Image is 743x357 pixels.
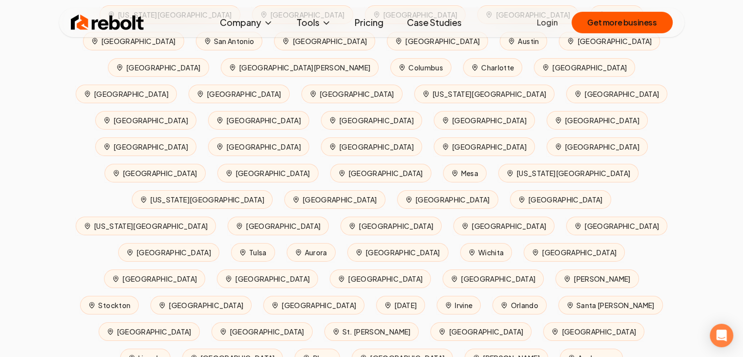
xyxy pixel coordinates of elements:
a: [GEOGRAPHIC_DATA] [76,85,177,103]
a: [GEOGRAPHIC_DATA] [534,58,635,77]
span: [GEOGRAPHIC_DATA] [212,322,313,341]
a: [GEOGRAPHIC_DATA] [434,137,535,156]
a: [GEOGRAPHIC_DATA] [453,217,554,235]
span: [GEOGRAPHIC_DATA] [397,190,498,209]
a: Mesa [443,164,487,182]
a: [GEOGRAPHIC_DATA] [347,243,448,262]
a: [GEOGRAPHIC_DATA] [104,269,205,288]
a: Case Studies [399,13,469,32]
span: Charlotte [463,58,522,77]
a: [GEOGRAPHIC_DATA] [524,243,625,262]
a: [GEOGRAPHIC_DATA] [559,32,660,50]
a: Orlando [492,296,546,314]
button: Tools [289,13,339,32]
a: [GEOGRAPHIC_DATA] [95,111,196,130]
a: [GEOGRAPHIC_DATA] [566,217,667,235]
a: [GEOGRAPHIC_DATA] [330,164,431,182]
a: [GEOGRAPHIC_DATA] [547,111,648,130]
a: [GEOGRAPHIC_DATA] [434,111,535,130]
a: Pricing [347,13,391,32]
a: [GEOGRAPHIC_DATA] [95,137,196,156]
span: [GEOGRAPHIC_DATA] [301,85,403,103]
a: Irvine [437,296,481,314]
span: [GEOGRAPHIC_DATA] [108,58,209,77]
a: Aurora [287,243,336,262]
button: Company [212,13,281,32]
span: Santa [PERSON_NAME] [558,296,663,314]
a: [GEOGRAPHIC_DATA] [365,5,466,24]
span: [US_STATE][GEOGRAPHIC_DATA] [498,164,638,182]
a: [PERSON_NAME] [555,269,639,288]
span: [GEOGRAPHIC_DATA] [150,296,252,314]
a: [GEOGRAPHIC_DATA] [189,85,290,103]
span: [GEOGRAPHIC_DATA] [330,269,431,288]
a: Austin [500,32,547,50]
a: [GEOGRAPHIC_DATA] [443,269,544,288]
a: [US_STATE][GEOGRAPHIC_DATA] [414,85,554,103]
a: [US_STATE][GEOGRAPHIC_DATA] [76,217,216,235]
a: [GEOGRAPHIC_DATA] [208,137,309,156]
a: St. [PERSON_NAME] [324,322,419,341]
a: [GEOGRAPHIC_DATA] [217,269,318,288]
a: [GEOGRAPHIC_DATA] [430,322,531,341]
span: [GEOGRAPHIC_DATA] [547,137,648,156]
span: [GEOGRAPHIC_DATA] [566,85,667,103]
a: San Antonio [196,32,263,50]
a: [GEOGRAPHIC_DATA] [477,5,578,24]
a: [GEOGRAPHIC_DATA] [228,217,329,235]
a: Phoenix [590,5,643,24]
a: [GEOGRAPHIC_DATA] [105,164,206,182]
a: Wichita [460,243,512,262]
a: Tulsa [231,243,275,262]
a: [GEOGRAPHIC_DATA] [321,137,422,156]
span: [GEOGRAPHIC_DATA] [543,322,644,341]
a: [GEOGRAPHIC_DATA] [284,190,385,209]
a: [GEOGRAPHIC_DATA] [510,190,611,209]
a: [GEOGRAPHIC_DATA] [208,111,309,130]
img: Rebolt Logo [71,13,144,32]
a: [US_STATE][GEOGRAPHIC_DATA] [100,5,240,24]
a: [GEOGRAPHIC_DATA][PERSON_NAME] [221,58,379,77]
a: Columbus [390,58,451,77]
span: [GEOGRAPHIC_DATA] [321,111,422,130]
a: [GEOGRAPHIC_DATA] [340,217,442,235]
a: [US_STATE][GEOGRAPHIC_DATA] [132,190,272,209]
a: Stockton [80,296,139,314]
a: [DATE] [376,296,425,314]
span: [GEOGRAPHIC_DATA] [263,296,364,314]
span: [GEOGRAPHIC_DATA] [99,322,200,341]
